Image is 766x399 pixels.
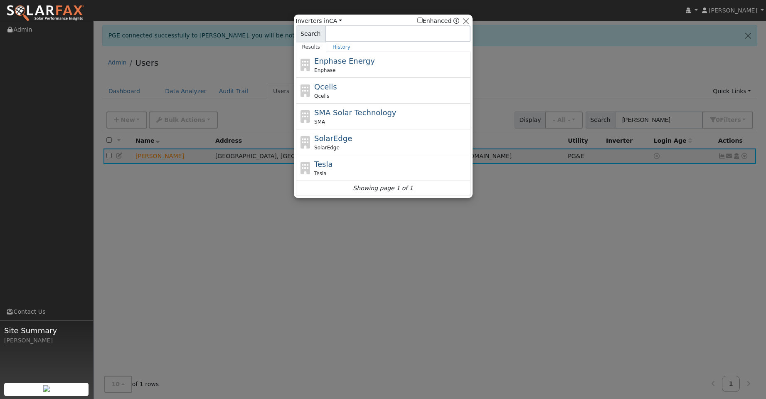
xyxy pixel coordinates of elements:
[709,7,757,14] span: [PERSON_NAME]
[417,17,460,25] span: Show enhanced providers
[326,42,357,52] a: History
[4,325,89,336] span: Site Summary
[4,336,89,345] div: [PERSON_NAME]
[6,5,84,22] img: SolarFax
[453,17,459,24] a: Enhanced Providers
[314,134,352,143] span: SolarEdge
[43,385,50,392] img: retrieve
[314,67,335,74] span: Enphase
[314,82,337,91] span: Qcells
[314,118,325,126] span: SMA
[329,17,342,24] a: CA
[314,170,327,177] span: Tesla
[314,144,340,151] span: SolarEdge
[296,42,327,52] a: Results
[417,17,423,23] input: Enhanced
[314,57,375,65] span: Enphase Energy
[314,92,329,100] span: Qcells
[353,184,413,193] i: Showing page 1 of 1
[314,108,396,117] span: SMA Solar Technology
[314,160,333,169] span: Tesla
[296,25,325,42] span: Search
[417,17,452,25] label: Enhanced
[296,17,342,25] span: Inverters in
